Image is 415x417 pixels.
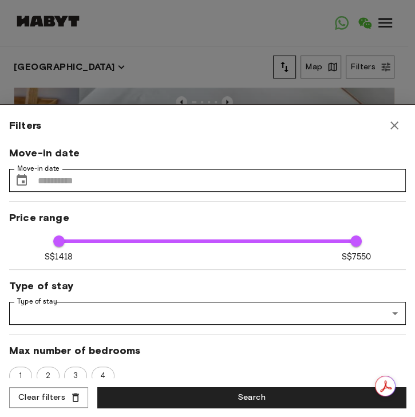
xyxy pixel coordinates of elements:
[97,387,406,408] button: Search
[9,367,32,385] div: 1
[64,367,87,385] div: 3
[17,297,57,306] label: Type of stay
[17,164,60,174] label: Move-in date
[9,119,41,132] span: Filters
[9,211,406,225] span: Price range
[13,370,28,381] span: 1
[67,370,84,381] span: 3
[9,344,406,357] span: Max number of bedrooms
[9,146,406,160] span: Move-in date
[92,367,114,385] div: 4
[342,251,371,263] span: S$7550
[10,169,33,192] button: Choose date
[9,387,88,408] button: Clear filters
[94,370,112,381] span: 4
[45,251,73,263] span: S$1418
[37,367,60,385] div: 2
[9,279,406,293] span: Type of stay
[39,370,57,381] span: 2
